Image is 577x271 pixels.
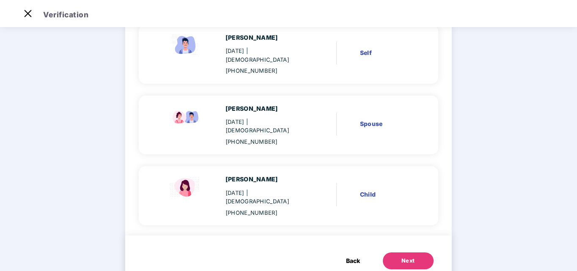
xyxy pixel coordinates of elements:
button: Back [338,252,368,269]
div: [DATE] [225,118,306,135]
div: Next [401,257,415,265]
img: svg+xml;base64,PHN2ZyBpZD0iQ2hpbGRfZmVtYWxlX2ljb24iIHhtbG5zPSJodHRwOi8vd3d3LnczLm9yZy8yMDAwL3N2Zy... [169,175,203,198]
div: Self [360,48,413,57]
div: [PHONE_NUMBER] [225,137,306,146]
div: [PHONE_NUMBER] [225,208,306,217]
div: [PERSON_NAME] [225,175,306,184]
img: svg+xml;base64,PHN2ZyB4bWxucz0iaHR0cDovL3d3dy53My5vcmcvMjAwMC9zdmciIHdpZHRoPSI5Ny44OTciIGhlaWdodD... [169,104,203,128]
div: [PERSON_NAME] [225,33,306,42]
div: [PERSON_NAME] [225,104,306,113]
div: Child [360,190,413,199]
div: Spouse [360,119,413,129]
div: [PHONE_NUMBER] [225,66,306,75]
div: [DATE] [225,189,306,206]
img: svg+xml;base64,PHN2ZyBpZD0iRW1wbG95ZWVfbWFsZSIgeG1sbnM9Imh0dHA6Ly93d3cudzMub3JnLzIwMDAvc3ZnIiB3aW... [169,33,203,57]
div: [DATE] [225,47,306,64]
span: | [DEMOGRAPHIC_DATA] [225,47,289,63]
button: Next [383,252,434,269]
span: Back [346,256,360,266]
